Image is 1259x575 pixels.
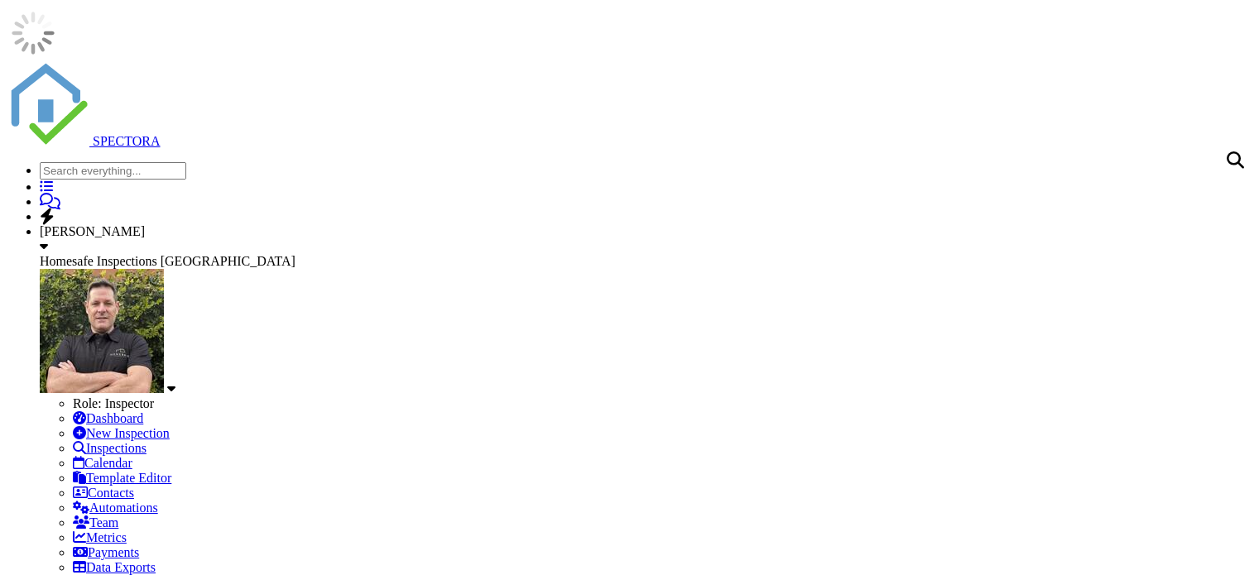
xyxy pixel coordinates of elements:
a: Calendar [73,456,132,470]
img: The Best Home Inspection Software - Spectora [7,63,89,146]
a: SPECTORA [7,134,161,148]
a: Inspections [73,441,147,455]
a: Team [73,515,118,529]
a: Dashboard [73,411,143,425]
a: Data Exports [73,560,156,574]
span: Role: Inspector [73,396,154,410]
input: Search everything... [40,162,186,180]
img: loading-93afd81d04378562ca97960a6d0abf470c8f8241ccf6a1b4da771bf876922d1b.gif [7,7,60,60]
span: SPECTORA [93,134,161,148]
img: img_4003_2.jpg [40,269,164,393]
div: Homesafe Inspections Northern Beaches [40,254,1252,269]
a: Metrics [73,530,127,544]
div: [PERSON_NAME] [40,224,1252,239]
a: Payments [73,545,139,559]
a: New Inspection [73,426,170,440]
a: Automations [73,501,158,515]
a: Contacts [73,486,134,500]
a: Template Editor [73,471,171,485]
